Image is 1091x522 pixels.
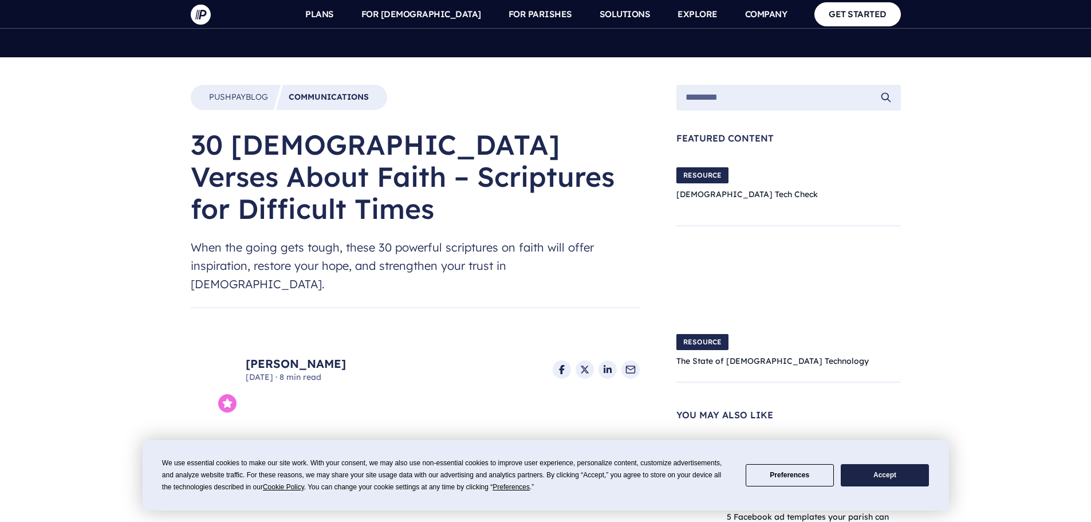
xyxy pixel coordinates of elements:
span: You May Also Like [676,410,901,419]
div: We use essential cookies to make our site work. With your consent, we may also use non-essential ... [162,457,732,493]
a: Share via Email [621,360,640,379]
img: Church Tech Check Blog Hero Image [846,156,901,211]
span: RESOURCE [676,334,728,350]
h1: 30 [DEMOGRAPHIC_DATA] Verses About Faith – Scriptures for Difficult Times [191,128,640,225]
img: Allison Sakounthong [191,327,232,413]
a: [PERSON_NAME] [246,356,346,372]
a: Communications [289,92,369,103]
span: [DATE] 8 min read [246,372,346,383]
a: GET STARTED [814,2,901,26]
span: · [275,372,277,382]
div: Cookie Consent Prompt [143,440,949,511]
span: Pushpay [209,92,246,102]
a: PushpayBlog [209,92,268,103]
span: When the going gets tough, these 30 powerful scriptures on faith will offer inspiration, restore ... [191,238,640,293]
a: Share on X [576,360,594,379]
span: Featured Content [676,134,901,143]
button: Preferences [746,464,834,486]
span: RESOURCE [676,167,728,183]
span: Cookie Policy [263,483,304,491]
a: [DEMOGRAPHIC_DATA] Tech Check [676,189,818,199]
span: Preferences [493,483,530,491]
a: Share on LinkedIn [598,360,617,379]
a: The State of [DEMOGRAPHIC_DATA] Technology [676,356,869,366]
button: Accept [841,464,929,486]
a: Share on Facebook [553,360,571,379]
